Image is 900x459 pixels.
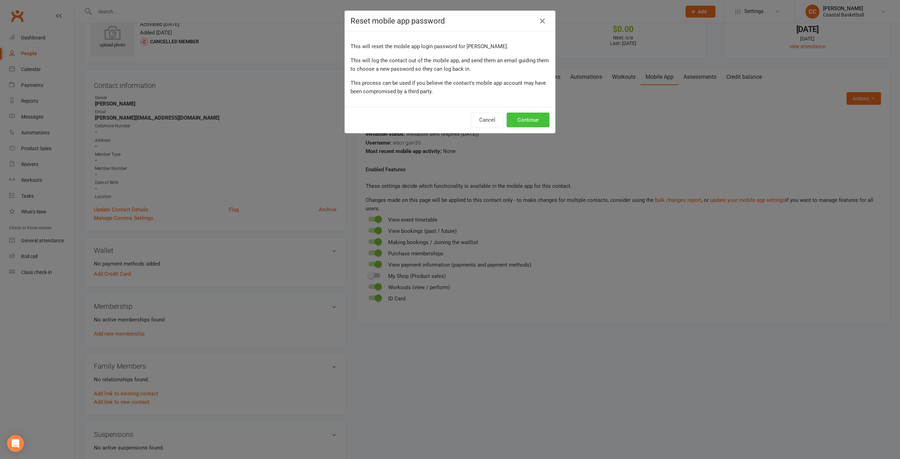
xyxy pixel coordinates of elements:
h4: Reset mobile app password [351,17,549,25]
span: This will log the contact out of the mobile app, and send them an email guiding them to choose a ... [351,57,549,72]
div: Open Intercom Messenger [7,435,24,452]
span: This will reset the mobile app login password for [PERSON_NAME]. [351,43,508,50]
span: This process can be used if you believe the contact's mobile app account may have been compromise... [351,80,546,95]
button: Close [537,15,548,27]
button: Cancel [471,113,503,127]
button: Continue [507,113,549,127]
